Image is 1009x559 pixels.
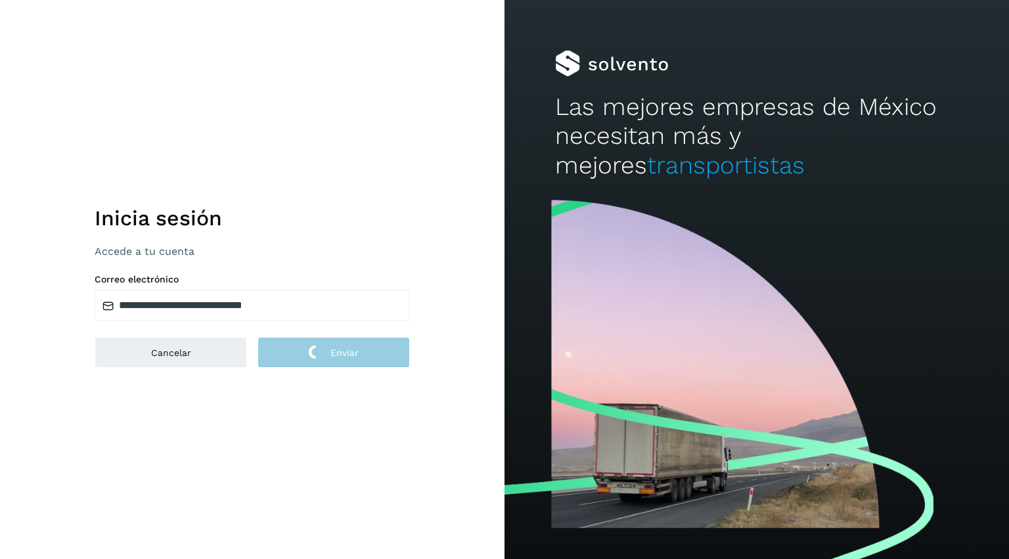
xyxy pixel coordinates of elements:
[95,337,247,368] button: Cancelar
[95,274,410,285] label: Correo electrónico
[151,348,191,357] span: Cancelar
[330,348,359,357] span: Enviar
[258,337,410,368] button: Enviar
[555,93,958,180] h2: Las mejores empresas de México necesitan más y mejores
[95,245,410,257] p: Accede a tu cuenta
[95,206,410,231] h1: Inicia sesión
[647,151,805,179] span: transportistas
